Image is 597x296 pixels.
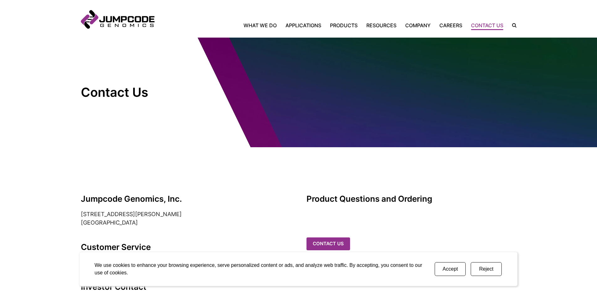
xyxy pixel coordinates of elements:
[508,23,516,28] label: Search the site.
[435,22,467,29] a: Careers
[467,22,508,29] a: Contact Us
[81,242,291,252] h2: Customer Service
[362,22,401,29] a: Resources
[81,194,291,204] h2: Jumpcode Genomics, Inc.
[471,262,502,276] button: Reject
[401,22,435,29] a: Company
[81,210,291,227] address: [STREET_ADDRESS][PERSON_NAME] [GEOGRAPHIC_DATA]
[306,194,516,204] h3: Product Questions and Ordering
[326,22,362,29] a: Products
[154,22,508,29] nav: Primary Navigation
[244,22,281,29] a: What We Do
[281,22,326,29] a: Applications
[306,237,350,250] a: Contact us
[81,85,194,100] h1: Contact Us
[81,282,291,292] h2: Investor Contact
[435,262,466,276] button: Accept
[95,262,422,275] span: We use cookies to enhance your browsing experience, serve personalized content or ads, and analyz...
